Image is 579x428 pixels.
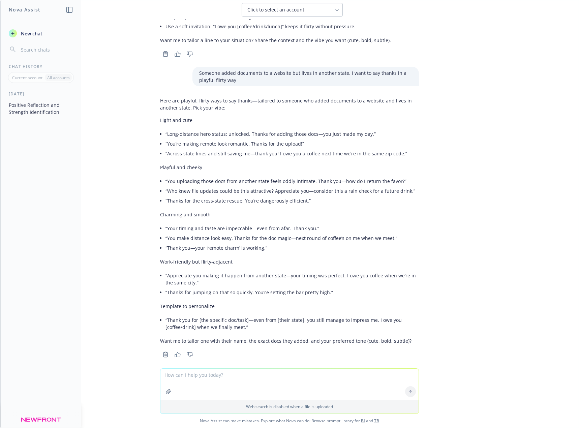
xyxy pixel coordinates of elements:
li: “Across state lines and still saving me—thank you! I owe you a coffee next time we’re in the same... [165,149,419,158]
svg: Copy to clipboard [162,51,169,57]
p: Work-friendly but flirty-adjacent [160,258,419,265]
span: Nova Assist can make mistakes. Explore what Nova can do: Browse prompt library for and [3,414,576,428]
button: Thumbs down [184,350,195,359]
li: “Appreciate you making it happen from another state—your timing was perfect. I owe you coffee whe... [165,271,419,287]
a: BI [361,418,365,424]
li: “Thanks for the cross-state rescue. You’re dangerously efficient.” [165,196,419,206]
li: Use a soft invitation: “I owe you [coffee/drink/lunch]” keeps it flirty without pressure. [165,22,419,31]
li: “Thanks for jumping on that so quickly. You’re setting the bar pretty high.” [165,287,419,297]
p: All accounts [47,75,70,81]
svg: Copy to clipboard [162,351,169,358]
li: “Thank you—your ‘remote charm’ is working.” [165,243,419,253]
li: “You’re making remote look romantic. Thanks for the upload!” [165,139,419,149]
span: New chat [20,30,42,37]
p: Want me to tailor one with their name, the exact docs they added, and your preferred tone (cute, ... [160,337,419,344]
li: “Long-distance hero status: unlocked. Thanks for adding those docs—you just made my day.” [165,129,419,139]
li: “You make distance look easy. Thanks for the doc magic—next round of coffee’s on me when we meet.” [165,233,419,243]
p: Charming and smooth [160,211,419,218]
button: Click to select an account [242,3,343,17]
button: Positive Reflection and Strength Identification [6,99,76,118]
a: TR [374,418,379,424]
span: Click to select an account [247,6,304,13]
p: Current account [12,75,42,81]
p: Here are playful, flirty ways to say thanks—tailored to someone who added documents to a website ... [160,97,419,111]
p: Web search is disabled when a file is uploaded [164,404,415,409]
li: “Who knew file updates could be this attractive? Appreciate you—consider this a rain check for a ... [165,186,419,196]
p: Someone added documents to a website but lives in another state. I want to say thanks in a playfu... [199,69,412,84]
p: Want me to tailor a line to your situation? Share the context and the vibe you want (cute, bold, ... [160,37,419,44]
p: Playful and cheeky [160,164,419,171]
li: “Your timing and taste are impeccable—even from afar. Thank you.” [165,223,419,233]
button: Thumbs down [184,49,195,59]
div: Chat History [1,64,81,69]
button: New chat [6,27,76,39]
li: “You uploading those docs from another state feels oddly intimate. Thank you—how do I return the ... [165,176,419,186]
p: Template to personalize [160,303,419,310]
li: “Thank you for [the specific doc/task]—even from [their state], you still manage to impress me. I... [165,315,419,332]
input: Search chats [20,45,73,54]
div: [DATE] [1,91,81,97]
p: Light and cute [160,117,419,124]
h1: Nova Assist [9,6,40,13]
